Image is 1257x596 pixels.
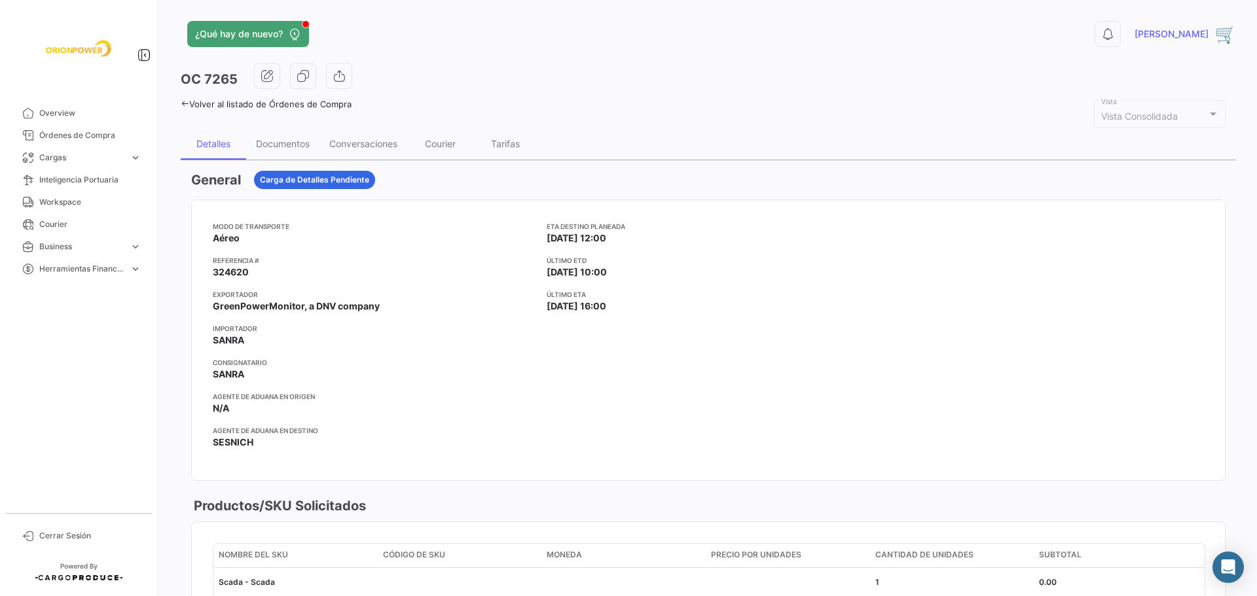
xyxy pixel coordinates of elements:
[187,21,309,47] button: ¿Qué hay de nuevo?
[39,130,141,141] span: Órdenes de Compra
[219,549,288,561] span: Nombre del SKU
[547,300,606,313] span: [DATE] 16:00
[181,99,352,109] a: Volver al listado de Órdenes de Compra
[213,391,536,402] app-card-info-title: Agente de Aduana en Origen
[191,497,366,515] h3: Productos/SKU Solicitados
[213,323,536,334] app-card-info-title: Importador
[10,191,147,213] a: Workspace
[547,549,582,561] span: Moneda
[39,219,141,230] span: Courier
[213,436,253,449] span: SESNICH
[191,171,241,189] h3: General
[196,138,230,149] div: Detalles
[181,70,238,88] h3: OC 7265
[383,549,445,561] span: Código de SKU
[213,368,244,381] span: SANRA
[213,402,229,415] span: N/A
[1135,27,1209,41] span: [PERSON_NAME]
[39,530,141,542] span: Cerrar Sesión
[39,107,141,119] span: Overview
[711,549,801,561] span: Precio por Unidades
[1212,552,1244,583] div: Abrir Intercom Messenger
[378,544,542,567] datatable-header-cell: Código de SKU
[130,263,141,275] span: expand_more
[130,241,141,253] span: expand_more
[256,138,310,149] div: Documentos
[260,174,369,186] span: Carga de Detalles Pendiente
[195,27,283,41] span: ¿Qué hay de nuevo?
[10,102,147,124] a: Overview
[39,174,141,186] span: Inteligencia Portuaria
[39,152,124,164] span: Cargas
[547,255,870,266] app-card-info-title: Último ETD
[541,544,706,567] datatable-header-cell: Moneda
[1039,549,1082,561] span: Subtotal
[213,544,378,567] datatable-header-cell: Nombre del SKU
[213,255,536,266] app-card-info-title: Referencia #
[213,334,244,347] span: SANRA
[875,576,1029,588] div: 1
[39,196,141,208] span: Workspace
[213,300,380,313] span: GreenPowerMonitor, a DNV company
[213,266,249,279] span: 324620
[425,138,456,149] div: Courier
[39,263,124,275] span: Herramientas Financieras
[1101,111,1178,122] mat-select-trigger: Vista Consolidada
[213,232,240,245] span: Aéreo
[39,241,124,253] span: Business
[10,169,147,191] a: Inteligencia Portuaria
[547,266,607,279] span: [DATE] 10:00
[547,221,870,232] app-card-info-title: ETA Destino planeada
[329,138,397,149] div: Conversaciones
[1215,24,1236,44] img: 32(1).png
[213,289,536,300] app-card-info-title: Exportador
[547,232,606,245] span: [DATE] 12:00
[213,425,536,436] app-card-info-title: Agente de Aduana en Destino
[213,221,536,232] app-card-info-title: Modo de Transporte
[10,213,147,236] a: Courier
[875,549,974,561] span: Cantidad de Unidades
[130,152,141,164] span: expand_more
[219,577,275,587] span: Scada - Scada
[213,357,536,368] app-card-info-title: Consignatario
[491,138,520,149] div: Tarifas
[10,124,147,147] a: Órdenes de Compra
[1039,577,1057,587] span: 0.00
[547,289,870,300] app-card-info-title: Último ETA
[46,16,111,81] img: f26a05d0-2fea-4301-a0f6-b8409df5d1eb.jpeg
